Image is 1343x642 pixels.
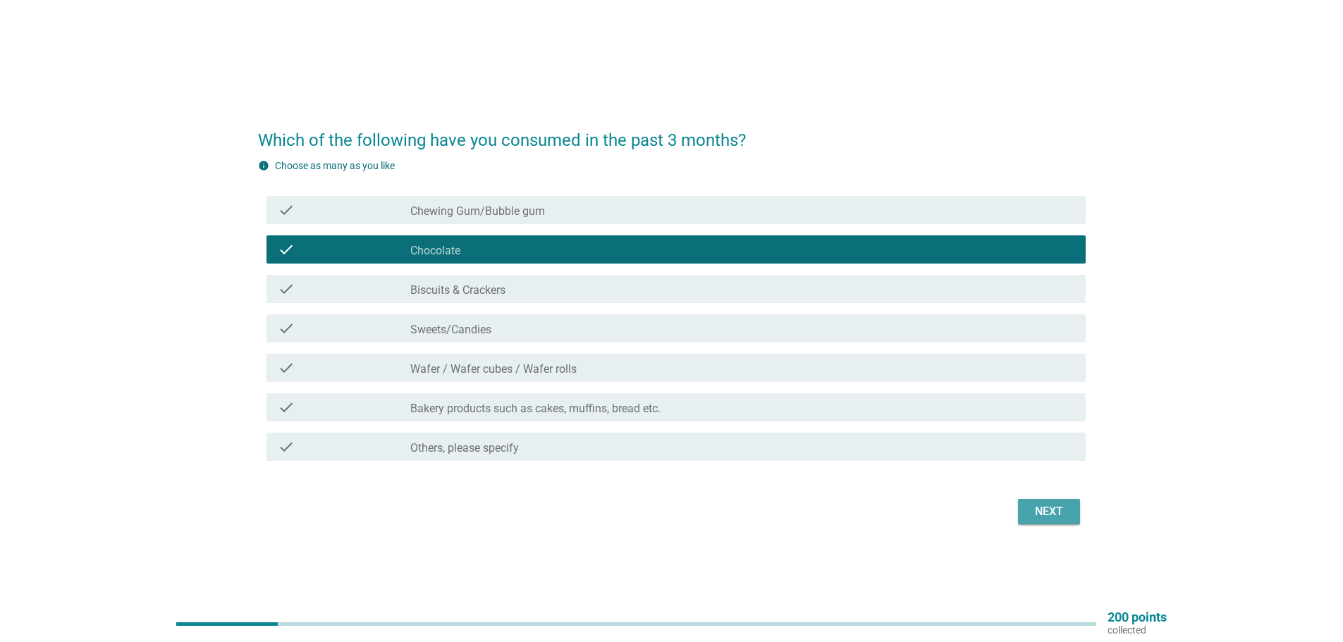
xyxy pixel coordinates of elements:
[410,283,505,297] label: Biscuits & Crackers
[410,244,460,258] label: Chocolate
[1029,503,1069,520] div: Next
[275,160,395,171] label: Choose as many as you like
[278,399,295,416] i: check
[410,204,545,218] label: Chewing Gum/Bubble gum
[278,202,295,218] i: check
[410,441,519,455] label: Others, please specify
[258,160,269,171] i: info
[278,359,295,376] i: check
[410,402,661,416] label: Bakery products such as cakes, muffins, bread etc.
[278,320,295,337] i: check
[278,241,295,258] i: check
[278,438,295,455] i: check
[1018,499,1080,524] button: Next
[258,113,1086,153] h2: Which of the following have you consumed in the past 3 months?
[278,280,295,297] i: check
[1108,611,1167,624] p: 200 points
[410,362,577,376] label: Wafer / Wafer cubes / Wafer rolls
[410,323,491,337] label: Sweets/Candies
[1108,624,1167,636] p: collected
